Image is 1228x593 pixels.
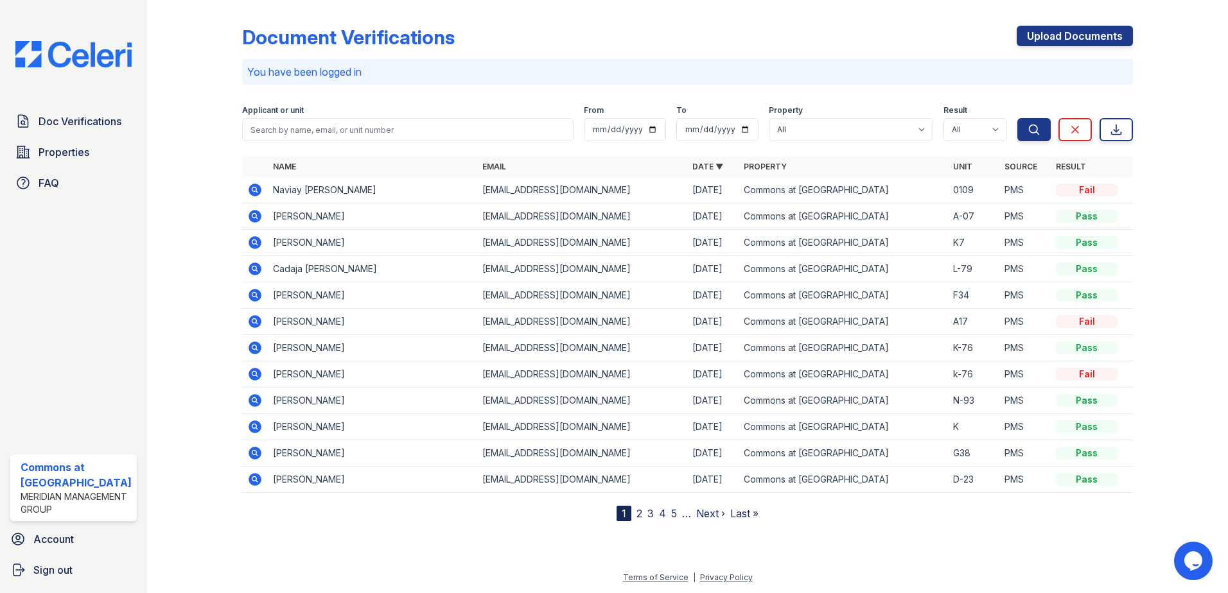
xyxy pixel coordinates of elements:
div: Pass [1056,394,1118,407]
span: FAQ [39,175,59,191]
label: Applicant or unit [242,105,304,116]
span: Doc Verifications [39,114,121,129]
a: Result [1056,162,1086,171]
td: PMS [999,230,1051,256]
label: Property [769,105,803,116]
td: [PERSON_NAME] [268,309,478,335]
p: You have been logged in [247,64,1128,80]
a: Next › [696,507,725,520]
div: | [693,572,696,582]
a: Doc Verifications [10,108,137,134]
td: PMS [999,361,1051,388]
td: [EMAIL_ADDRESS][DOMAIN_NAME] [477,309,687,335]
td: PMS [999,388,1051,414]
td: A17 [948,309,999,335]
td: [PERSON_NAME] [268,414,478,440]
td: [EMAIL_ADDRESS][DOMAIN_NAME] [477,414,687,440]
td: [PERSON_NAME] [268,440,478,467]
td: Commons at [GEOGRAPHIC_DATA] [739,230,949,256]
td: PMS [999,256,1051,282]
div: Pass [1056,473,1118,486]
td: PMS [999,282,1051,309]
td: Commons at [GEOGRAPHIC_DATA] [739,467,949,493]
td: Commons at [GEOGRAPHIC_DATA] [739,361,949,388]
div: Pass [1056,341,1118,354]
span: Sign out [33,562,73,578]
td: [EMAIL_ADDRESS][DOMAIN_NAME] [477,467,687,493]
td: Commons at [GEOGRAPHIC_DATA] [739,282,949,309]
div: Document Verifications [242,26,455,49]
td: [DATE] [687,282,739,309]
td: [DATE] [687,177,739,203]
label: Result [943,105,967,116]
a: Terms of Service [623,572,689,582]
td: [EMAIL_ADDRESS][DOMAIN_NAME] [477,177,687,203]
td: [DATE] [687,440,739,467]
td: PMS [999,203,1051,230]
td: K-76 [948,335,999,361]
td: [PERSON_NAME] [268,388,478,414]
div: Pass [1056,262,1118,275]
div: Meridian Management Group [21,490,132,516]
a: Account [5,526,142,552]
img: CE_Logo_Blue-a8612792a0a2168367f1c8372b55b34899dd931a85d93a1a3d3e32e68fde9ad4.png [5,41,142,67]
td: Commons at [GEOGRAPHIC_DATA] [739,414,949,440]
td: A-07 [948,203,999,230]
td: Commons at [GEOGRAPHIC_DATA] [739,440,949,467]
div: Fail [1056,368,1118,381]
a: Property [744,162,787,171]
a: 2 [636,507,642,520]
td: Commons at [GEOGRAPHIC_DATA] [739,388,949,414]
span: … [682,506,691,521]
td: [DATE] [687,414,739,440]
td: [DATE] [687,256,739,282]
a: Email [482,162,506,171]
td: [DATE] [687,309,739,335]
td: PMS [999,309,1051,335]
div: Pass [1056,210,1118,223]
a: Source [1004,162,1037,171]
div: Pass [1056,289,1118,302]
td: [PERSON_NAME] [268,467,478,493]
div: Commons at [GEOGRAPHIC_DATA] [21,460,132,490]
td: [DATE] [687,361,739,388]
td: [DATE] [687,467,739,493]
td: [PERSON_NAME] [268,230,478,256]
a: Unit [953,162,972,171]
a: Name [273,162,296,171]
td: K7 [948,230,999,256]
td: PMS [999,467,1051,493]
a: Properties [10,139,137,165]
td: [PERSON_NAME] [268,361,478,388]
td: Commons at [GEOGRAPHIC_DATA] [739,203,949,230]
td: F34 [948,282,999,309]
td: [EMAIL_ADDRESS][DOMAIN_NAME] [477,203,687,230]
td: PMS [999,440,1051,467]
td: [EMAIL_ADDRESS][DOMAIN_NAME] [477,440,687,467]
td: [DATE] [687,335,739,361]
a: 5 [671,507,677,520]
td: Commons at [GEOGRAPHIC_DATA] [739,309,949,335]
td: [PERSON_NAME] [268,335,478,361]
td: k-76 [948,361,999,388]
td: [EMAIL_ADDRESS][DOMAIN_NAME] [477,388,687,414]
a: Sign out [5,557,142,583]
td: [EMAIL_ADDRESS][DOMAIN_NAME] [477,256,687,282]
a: FAQ [10,170,137,196]
td: D-23 [948,467,999,493]
label: From [584,105,604,116]
div: Fail [1056,315,1118,328]
div: Pass [1056,236,1118,249]
div: Pass [1056,420,1118,433]
td: Commons at [GEOGRAPHIC_DATA] [739,177,949,203]
td: [PERSON_NAME] [268,203,478,230]
iframe: chat widget [1174,542,1215,580]
td: [DATE] [687,203,739,230]
td: Cadaja [PERSON_NAME] [268,256,478,282]
td: Naviay [PERSON_NAME] [268,177,478,203]
div: Fail [1056,184,1118,196]
a: 4 [659,507,666,520]
td: [PERSON_NAME] [268,282,478,309]
a: Upload Documents [1017,26,1133,46]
